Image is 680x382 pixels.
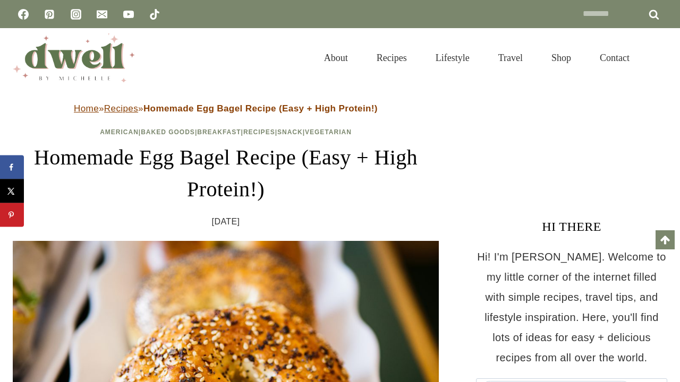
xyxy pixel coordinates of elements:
[74,103,378,114] span: » »
[13,4,34,25] a: Facebook
[476,247,667,368] p: Hi! I'm [PERSON_NAME]. Welcome to my little corner of the internet filled with simple recipes, tr...
[305,128,352,136] a: Vegetarian
[104,103,138,114] a: Recipes
[65,4,87,25] a: Instagram
[277,128,303,136] a: Snack
[484,39,537,76] a: Travel
[421,39,484,76] a: Lifestyle
[143,103,378,114] strong: Homemade Egg Bagel Recipe (Easy + High Protein!)
[13,33,135,82] img: DWELL by michelle
[74,103,99,114] a: Home
[118,4,139,25] a: YouTube
[537,39,585,76] a: Shop
[362,39,421,76] a: Recipes
[649,49,667,67] button: View Search Form
[212,214,240,230] time: [DATE]
[656,230,675,249] a: Scroll to top
[100,128,352,136] span: | | | | |
[100,128,139,136] a: American
[13,142,439,205] h1: Homemade Egg Bagel Recipe (Easy + High Protein!)
[91,4,113,25] a: Email
[476,217,667,236] h3: HI THERE
[243,128,275,136] a: Recipes
[310,39,644,76] nav: Primary Navigation
[144,4,165,25] a: TikTok
[141,128,195,136] a: Baked Goods
[310,39,362,76] a: About
[585,39,644,76] a: Contact
[39,4,60,25] a: Pinterest
[197,128,241,136] a: Breakfast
